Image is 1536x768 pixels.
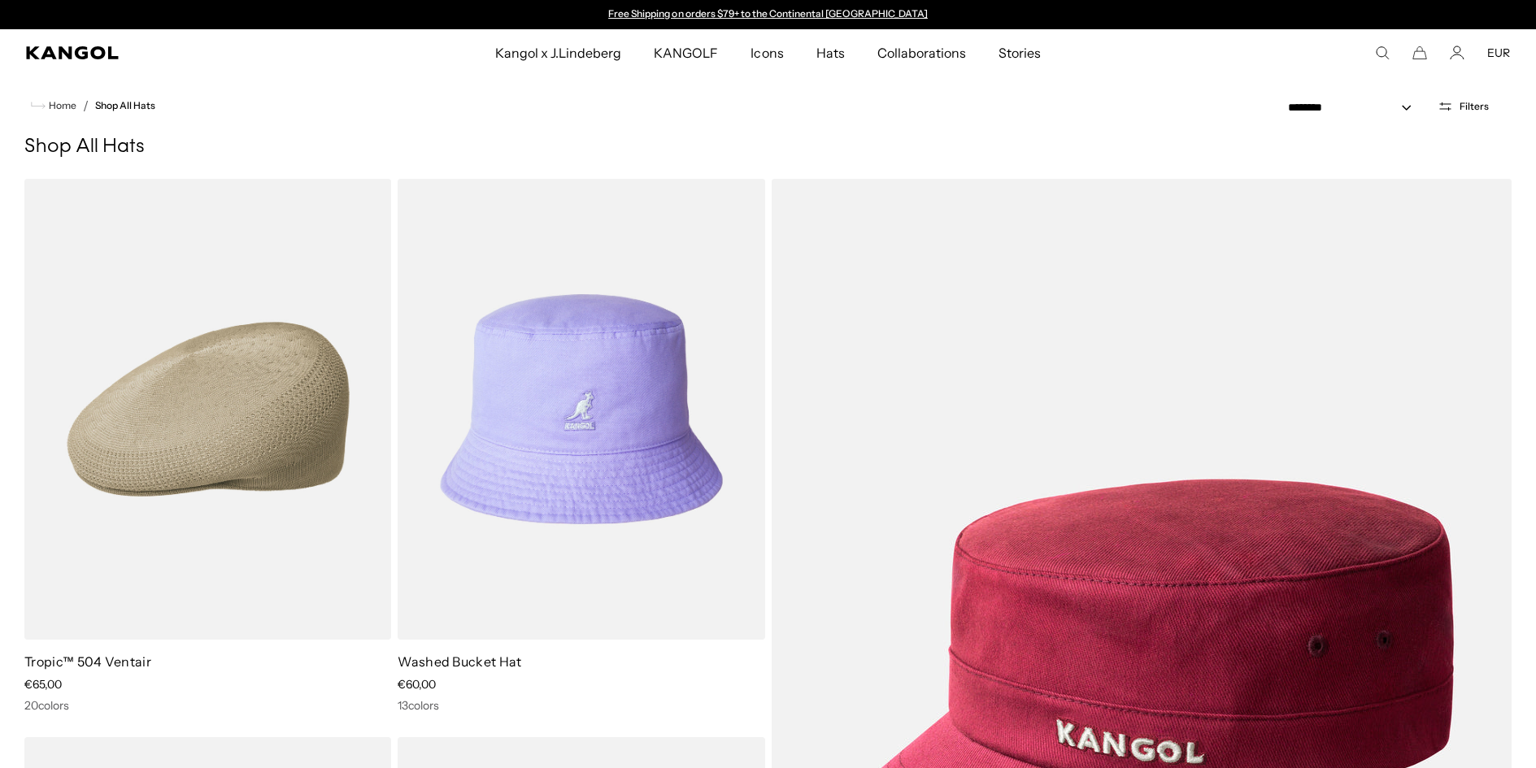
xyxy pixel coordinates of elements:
[1428,99,1499,114] button: Open filters
[24,677,62,692] span: €65,00
[601,8,936,21] slideshow-component: Announcement bar
[495,29,622,76] span: Kangol x J.Lindeberg
[95,100,155,111] a: Shop All Hats
[1281,99,1428,116] select: Sort by: Featured
[26,46,328,59] a: Kangol
[1450,46,1464,60] a: Account
[982,29,1057,76] a: Stories
[608,7,928,20] a: Free Shipping on orders $79+ to the Continental [GEOGRAPHIC_DATA]
[24,135,1512,159] h1: Shop All Hats
[816,29,845,76] span: Hats
[654,29,718,76] span: KANGOLF
[479,29,638,76] a: Kangol x J.Lindeberg
[1460,101,1489,112] span: Filters
[398,677,436,692] span: €60,00
[46,100,76,111] span: Home
[1412,46,1427,60] button: Cart
[398,179,764,640] img: Washed Bucket Hat
[1487,46,1510,60] button: EUR
[800,29,861,76] a: Hats
[398,698,764,713] div: 13 colors
[31,98,76,113] a: Home
[398,653,521,670] a: Washed Bucket Hat
[24,179,391,640] img: Tropic™ 504 Ventair
[24,698,391,713] div: 20 colors
[751,29,783,76] span: Icons
[637,29,734,76] a: KANGOLF
[734,29,799,76] a: Icons
[601,8,936,21] div: Announcement
[76,96,89,115] li: /
[861,29,982,76] a: Collaborations
[601,8,936,21] div: 1 of 2
[1375,46,1390,60] summary: Search here
[877,29,966,76] span: Collaborations
[24,653,151,670] a: Tropic™ 504 Ventair
[999,29,1041,76] span: Stories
